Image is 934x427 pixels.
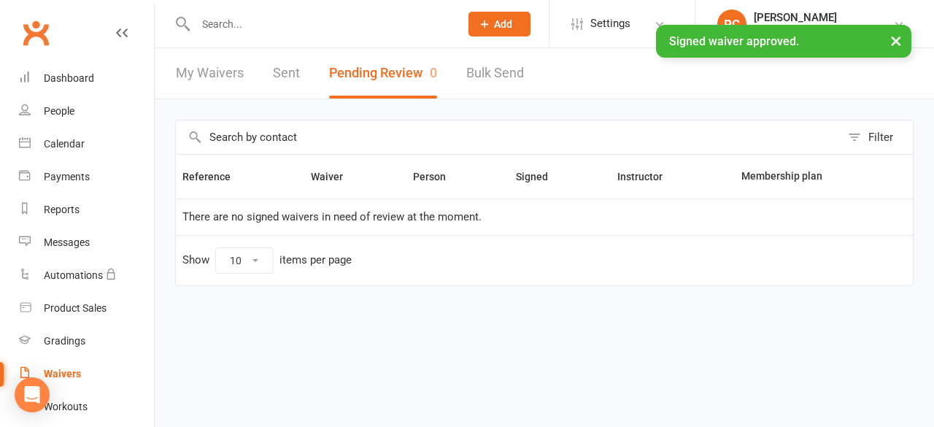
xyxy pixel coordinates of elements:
button: Instructor [617,168,679,185]
td: There are no signed waivers in need of review at the moment. [176,199,913,235]
div: Product Sales [44,302,107,314]
div: Calendar [44,138,85,150]
a: Clubworx [18,15,54,51]
div: items per page [279,254,352,266]
button: Signed [516,168,564,185]
div: Automations [44,269,103,281]
div: Open Intercom Messenger [15,377,50,412]
div: Gradings [44,335,85,347]
a: Reports [19,193,154,226]
a: Messages [19,226,154,259]
span: Waiver [311,171,359,182]
a: People [19,95,154,128]
div: PC [717,9,746,39]
span: Add [494,18,512,30]
div: Filter [868,128,893,146]
a: Automations [19,259,154,292]
div: Reports [44,204,80,215]
span: Instructor [617,171,679,182]
div: Waivers [44,368,81,380]
a: Calendar [19,128,154,161]
span: Reference [182,171,247,182]
a: My Waivers [176,48,244,99]
button: Filter [841,120,913,154]
div: Show [182,247,352,274]
div: Signed waiver approved. [656,25,911,58]
span: Signed [516,171,564,182]
a: Gradings [19,325,154,358]
div: Payments [44,171,90,182]
button: × [883,25,909,56]
a: Product Sales [19,292,154,325]
a: Dashboard [19,62,154,95]
button: Pending Review0 [329,48,437,99]
a: Waivers [19,358,154,391]
div: Workouts [44,401,88,412]
button: Add [468,12,530,36]
a: Workouts [19,391,154,423]
span: Person [413,171,462,182]
div: [PERSON_NAME] [754,11,893,24]
div: [PERSON_NAME] Combat Club [754,24,893,37]
input: Search... [191,14,449,34]
div: Dashboard [44,72,94,84]
a: Payments [19,161,154,193]
div: People [44,105,74,117]
button: Person [413,168,462,185]
div: Messages [44,236,90,248]
span: Settings [590,7,630,40]
a: Bulk Send [466,48,524,99]
input: Search by contact [176,120,841,154]
span: 0 [430,65,437,80]
button: Reference [182,168,247,185]
th: Membership plan [735,155,891,199]
button: Waiver [311,168,359,185]
a: Sent [273,48,300,99]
